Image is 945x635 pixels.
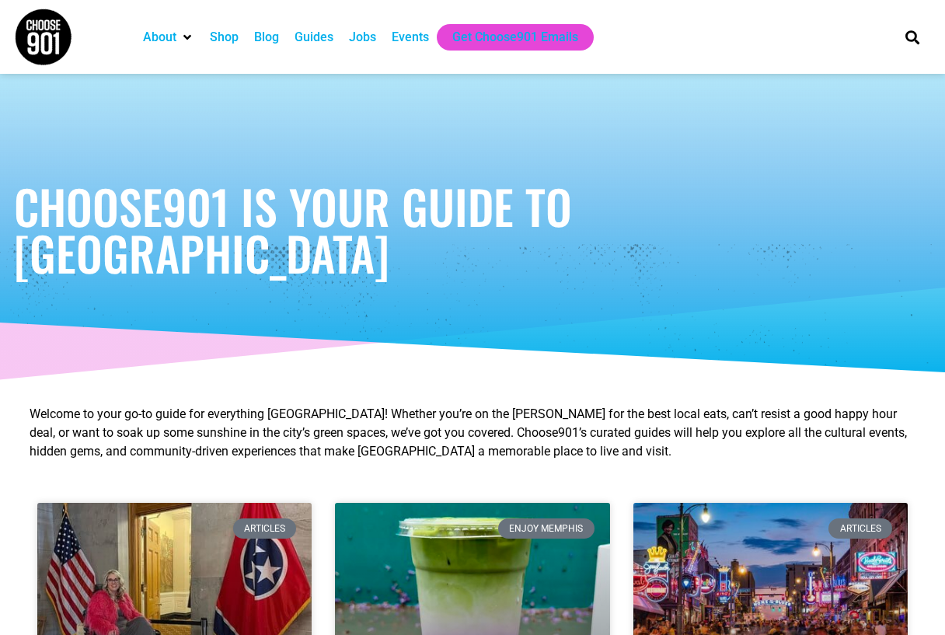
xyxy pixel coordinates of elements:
a: Shop [210,28,239,47]
a: Blog [254,28,279,47]
h1: Choose901 is Your Guide to [GEOGRAPHIC_DATA]​ [14,183,931,276]
a: Events [392,28,429,47]
a: About [143,28,176,47]
div: Enjoy Memphis [498,518,595,539]
p: Welcome to your go-to guide for everything [GEOGRAPHIC_DATA]! Whether you’re on the [PERSON_NAME]... [30,405,915,461]
a: Get Choose901 Emails [452,28,578,47]
a: Guides [295,28,333,47]
div: Articles [828,518,892,539]
div: Search [899,24,925,50]
a: Jobs [349,28,376,47]
nav: Main nav [135,24,878,51]
div: About [135,24,202,51]
div: Articles [233,518,297,539]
